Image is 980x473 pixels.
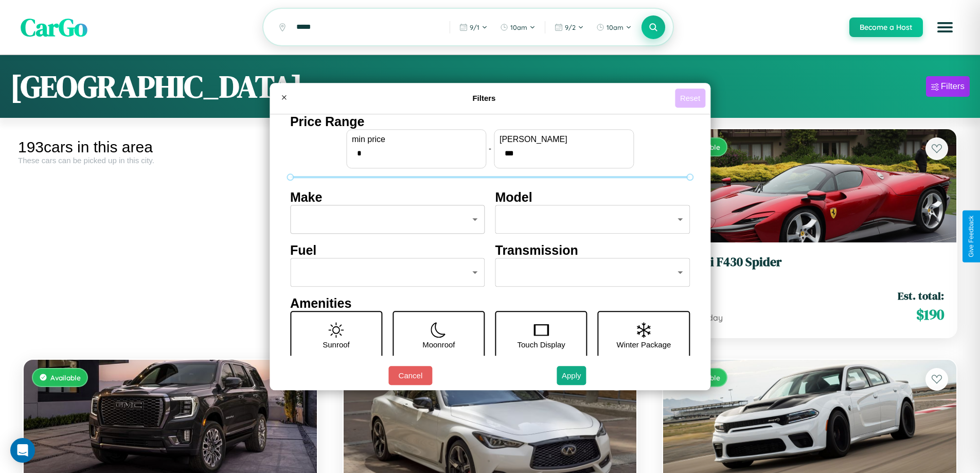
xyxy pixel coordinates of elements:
[21,10,87,44] span: CarGo
[968,216,975,257] div: Give Feedback
[470,23,479,31] span: 9 / 1
[293,94,675,102] h4: Filters
[500,135,628,144] label: [PERSON_NAME]
[290,114,690,129] h4: Price Range
[323,338,350,352] p: Sunroof
[290,190,485,205] h4: Make
[489,142,491,155] p: -
[549,19,589,36] button: 9/2
[931,13,959,42] button: Open menu
[926,76,970,97] button: Filters
[607,23,623,31] span: 10am
[18,138,323,156] div: 193 cars in this area
[495,243,690,258] h4: Transmission
[675,89,705,108] button: Reset
[290,296,690,311] h4: Amenities
[18,156,323,165] div: These cars can be picked up in this city.
[352,135,480,144] label: min price
[454,19,493,36] button: 9/1
[495,19,541,36] button: 10am
[10,438,35,463] div: Open Intercom Messenger
[557,366,586,385] button: Apply
[565,23,576,31] span: 9 / 2
[675,255,944,280] a: Ferrari F430 Spider2016
[941,81,965,92] div: Filters
[10,65,302,108] h1: [GEOGRAPHIC_DATA]
[495,190,690,205] h4: Model
[675,255,944,270] h3: Ferrari F430 Spider
[701,312,723,323] span: / day
[388,366,432,385] button: Cancel
[422,338,455,352] p: Moonroof
[916,304,944,325] span: $ 190
[617,338,671,352] p: Winter Package
[290,243,485,258] h4: Fuel
[591,19,637,36] button: 10am
[849,17,923,37] button: Become a Host
[517,338,565,352] p: Touch Display
[510,23,527,31] span: 10am
[898,288,944,303] span: Est. total:
[50,373,81,382] span: Available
